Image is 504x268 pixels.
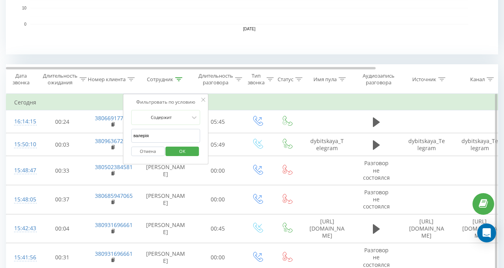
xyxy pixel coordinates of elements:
[95,221,133,229] a: 380931696661
[193,156,243,185] td: 00:00
[14,250,30,265] div: 15:41:56
[363,246,390,268] span: Разговор не состоялся
[470,76,485,83] div: Канал
[412,76,436,83] div: Источник
[88,76,126,83] div: Номер клиента
[131,129,200,143] input: Введите значение
[166,147,199,156] button: OK
[363,159,390,181] span: Разговор не состоялся
[38,133,87,156] td: 00:03
[302,133,353,156] td: dybitskaya_Telegram
[313,76,337,83] div: Имя пула
[138,156,193,185] td: [PERSON_NAME]
[198,73,233,86] div: Длительность разговора
[400,214,453,243] td: [URL][DOMAIN_NAME]
[193,110,243,133] td: 05:45
[38,185,87,214] td: 00:37
[131,98,200,106] div: Фильтровать по условию
[400,133,453,156] td: dybitskaya_Telegram
[95,137,133,145] a: 380963672909
[95,163,133,171] a: 380502384581
[131,147,165,156] button: Отмена
[147,76,173,83] div: Сотрудник
[193,214,243,243] td: 00:45
[43,73,78,86] div: Длительность ожидания
[14,137,30,152] div: 15:50:10
[363,188,390,210] span: Разговор не состоялся
[95,250,133,257] a: 380931696661
[38,156,87,185] td: 00:33
[24,22,26,26] text: 0
[138,214,193,243] td: [PERSON_NAME]
[477,223,496,242] div: Open Intercom Messenger
[22,6,27,10] text: 10
[38,214,87,243] td: 00:04
[359,73,398,86] div: Аудиозапись разговора
[14,192,30,207] div: 15:48:05
[193,185,243,214] td: 00:00
[243,27,256,31] text: [DATE]
[6,73,35,86] div: Дата звонка
[302,214,353,243] td: [URL][DOMAIN_NAME]
[14,221,30,236] div: 15:42:43
[193,133,243,156] td: 05:49
[171,145,193,157] span: OK
[95,114,133,122] a: 380669177534
[278,76,293,83] div: Статус
[138,185,193,214] td: [PERSON_NAME]
[14,163,30,178] div: 15:48:47
[248,73,265,86] div: Тип звонка
[38,110,87,133] td: 00:24
[14,114,30,129] div: 16:14:15
[95,192,133,199] a: 380685947065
